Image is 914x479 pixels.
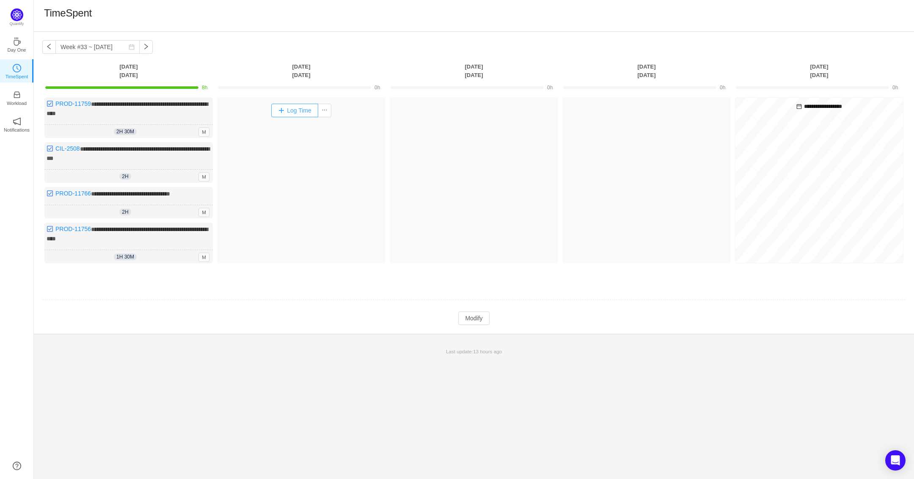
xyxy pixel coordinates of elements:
[44,7,92,19] h1: TimeSpent
[885,450,906,471] div: Open Intercom Messenger
[198,208,209,217] span: M
[271,104,318,117] button: Log Time
[13,117,21,126] i: icon: notification
[473,349,502,354] span: 13 hours ago
[55,100,91,107] a: PROD-11759
[13,91,21,99] i: icon: inbox
[47,145,53,152] img: 10318
[7,46,26,54] p: Day One
[198,172,209,182] span: M
[119,209,131,215] span: 2h
[13,64,21,72] i: icon: clock-circle
[114,253,137,260] span: 1h 30m
[446,349,502,354] span: Last update:
[458,311,489,325] button: Modify
[13,40,21,48] a: icon: coffeeDay One
[55,40,140,54] input: Select a week
[374,85,380,91] span: 0h
[47,226,53,232] img: 10318
[13,93,21,102] a: icon: inboxWorkload
[13,462,21,470] a: icon: question-circle
[11,8,23,21] img: Quantify
[47,100,53,107] img: 10318
[55,190,91,197] a: PROD-11766
[42,40,56,54] button: icon: left
[202,85,207,91] span: 8h
[388,62,560,80] th: [DATE] [DATE]
[13,120,21,128] a: icon: notificationNotifications
[796,104,802,109] i: icon: calendar
[198,253,209,262] span: M
[733,62,906,80] th: [DATE] [DATE]
[198,127,209,137] span: M
[560,62,733,80] th: [DATE] [DATE]
[55,145,80,152] a: CIL-2508
[55,226,91,232] a: PROD-11756
[892,85,898,91] span: 0h
[6,73,28,80] p: TimeSpent
[129,44,135,50] i: icon: calendar
[720,85,725,91] span: 0h
[114,128,137,135] span: 2h 30m
[215,62,388,80] th: [DATE] [DATE]
[13,37,21,46] i: icon: coffee
[318,104,331,117] button: icon: ellipsis
[547,85,553,91] span: 0h
[139,40,153,54] button: icon: right
[4,126,30,134] p: Notifications
[42,62,215,80] th: [DATE] [DATE]
[13,66,21,75] a: icon: clock-circleTimeSpent
[10,21,24,27] p: Quantify
[119,173,131,180] span: 2h
[7,99,27,107] p: Workload
[47,190,53,197] img: 10318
